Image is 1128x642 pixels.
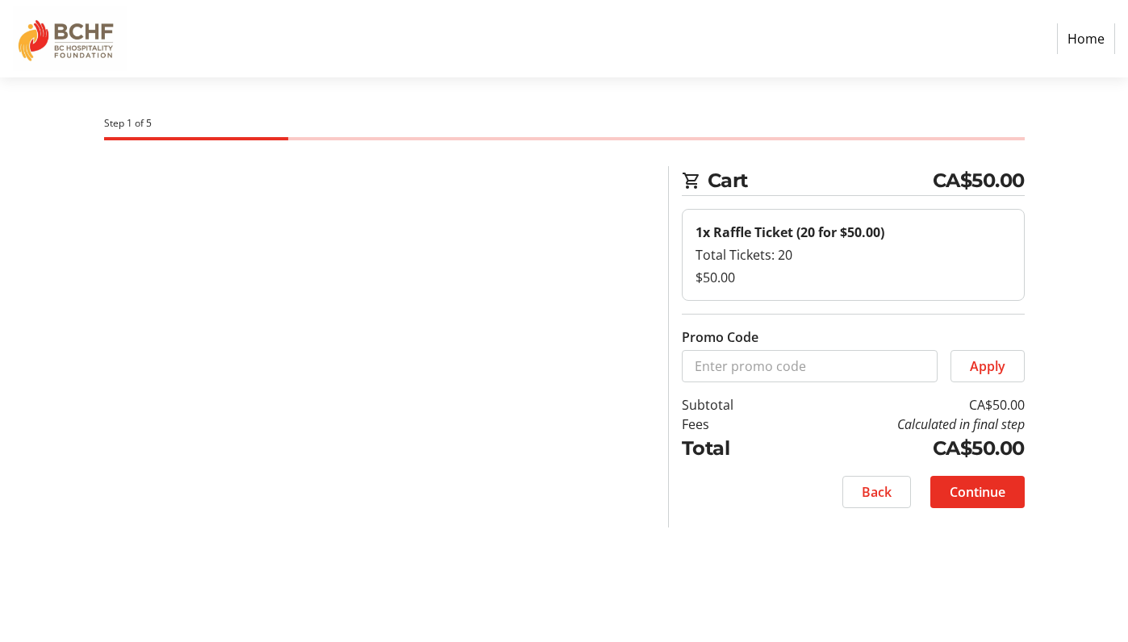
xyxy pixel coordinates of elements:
button: Apply [950,350,1025,382]
td: Calculated in final step [780,415,1024,434]
button: Back [842,476,911,508]
a: Home [1057,23,1115,54]
span: Apply [970,356,1005,376]
td: CA$50.00 [780,395,1024,415]
strong: 1x Raffle Ticket (20 for $50.00) [696,223,884,241]
input: Enter promo code [682,350,938,382]
td: Fees [682,415,781,434]
td: Subtotal [682,395,781,415]
label: Promo Code [682,327,758,347]
td: Total [682,434,781,463]
div: Total Tickets: 20 [696,245,1011,265]
button: Continue [930,476,1025,508]
div: $50.00 [696,268,1011,287]
div: Step 1 of 5 [104,116,1025,131]
td: CA$50.00 [780,434,1024,463]
span: Continue [950,482,1005,502]
span: Back [862,482,892,502]
img: BC Hospitality Foundation's Logo [13,6,127,71]
span: Cart [708,166,933,195]
span: CA$50.00 [933,166,1025,195]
